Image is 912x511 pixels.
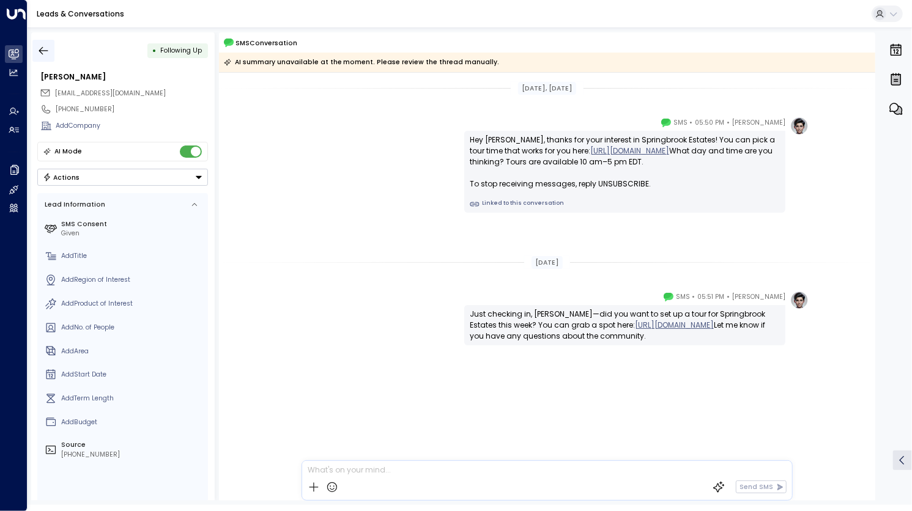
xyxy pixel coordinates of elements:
[61,440,204,450] label: Source
[37,9,124,19] a: Leads & Conversations
[61,275,204,285] div: AddRegion of Interest
[635,320,714,331] a: [URL][DOMAIN_NAME]
[697,291,724,303] span: 05:51 PM
[152,42,157,59] div: •
[42,200,105,210] div: Lead Information
[61,450,204,460] div: [PHONE_NUMBER]
[56,105,208,114] div: [PHONE_NUMBER]
[532,256,563,270] div: [DATE]
[692,291,695,303] span: •
[690,117,693,129] span: •
[61,347,204,356] div: AddArea
[695,117,724,129] span: 05:50 PM
[727,117,730,129] span: •
[790,291,809,309] img: profile-logo.png
[790,117,809,135] img: profile-logo.png
[61,299,204,309] div: AddProduct of Interest
[37,169,208,186] button: Actions
[61,229,204,238] div: Given
[590,145,669,156] a: [URL][DOMAIN_NAME]
[61,251,204,261] div: AddTitle
[470,199,780,209] a: Linked to this conversation
[43,173,80,182] div: Actions
[61,219,204,229] label: SMS Consent
[54,145,82,158] div: AI Mode
[55,89,166,98] span: [EMAIL_ADDRESS][DOMAIN_NAME]
[676,291,690,303] span: SMS
[235,38,297,48] span: SMS Conversation
[673,117,688,129] span: SMS
[55,89,166,98] span: nick.robinson948@gmail.com
[732,117,785,129] span: [PERSON_NAME]
[37,169,208,186] div: Button group with a nested menu
[61,323,204,333] div: AddNo. of People
[470,309,780,342] div: Just checking in, [PERSON_NAME]—did you want to set up a tour for Springbrook Estates this week? ...
[518,82,576,95] div: [DATE], [DATE]
[61,370,204,380] div: AddStart Date
[732,291,785,303] span: [PERSON_NAME]
[224,56,500,68] div: AI summary unavailable at the moment. Please review the thread manually.
[56,121,208,131] div: AddCompany
[61,394,204,403] div: AddTerm Length
[727,291,730,303] span: •
[470,134,780,189] div: Hey [PERSON_NAME], thanks for your interest in Springbrook Estates! You can pick a tour time that...
[61,417,204,427] div: AddBudget
[40,72,208,83] div: [PERSON_NAME]
[160,46,202,55] span: Following Up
